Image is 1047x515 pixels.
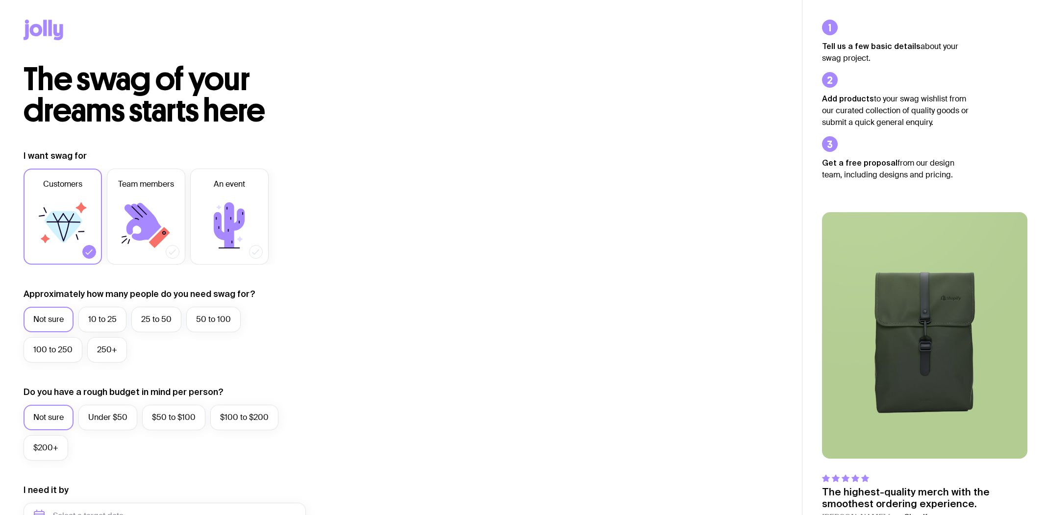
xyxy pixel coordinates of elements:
label: 25 to 50 [131,307,181,332]
label: I want swag for [24,150,87,162]
span: An event [214,178,245,190]
p: from our design team, including designs and pricing. [822,157,969,181]
label: Not sure [24,307,74,332]
label: 10 to 25 [78,307,126,332]
span: Customers [43,178,82,190]
label: 250+ [87,337,127,363]
p: about your swag project. [822,40,969,64]
p: to your swag wishlist from our curated collection of quality goods or submit a quick general enqu... [822,93,969,128]
label: $50 to $100 [142,405,205,430]
strong: Add products [822,94,874,103]
label: Not sure [24,405,74,430]
strong: Get a free proposal [822,158,897,167]
label: $100 to $200 [210,405,278,430]
span: The swag of your dreams starts here [24,60,265,130]
span: Team members [118,178,174,190]
label: $200+ [24,435,68,461]
label: 50 to 100 [186,307,241,332]
label: Under $50 [78,405,137,430]
label: 100 to 250 [24,337,82,363]
label: Approximately how many people do you need swag for? [24,288,255,300]
p: The highest-quality merch with the smoothest ordering experience. [822,486,1027,510]
label: Do you have a rough budget in mind per person? [24,386,224,398]
strong: Tell us a few basic details [822,42,921,50]
label: I need it by [24,484,69,496]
